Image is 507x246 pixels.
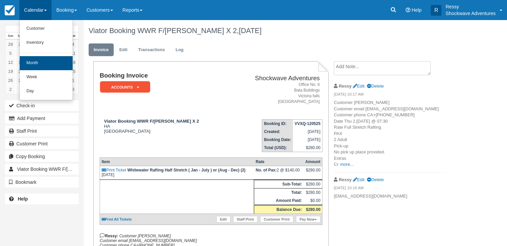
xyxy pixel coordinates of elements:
a: 11 [68,49,78,58]
td: [DATE] [293,136,322,144]
a: Staff Print [5,126,79,136]
button: Copy Booking [5,151,79,162]
a: 13 [16,58,26,67]
a: 19 [5,67,16,76]
a: 3 [16,85,26,94]
p: Customer [PERSON_NAME] Customer email [EMAIL_ADDRESS][DOMAIN_NAME] Customer phone CA+[PHONE_NUMBE... [334,100,446,168]
a: 20 [16,67,26,76]
th: Balance Due: [254,205,304,214]
a: Edit [353,177,365,182]
th: Item [100,158,254,166]
a: Print Ticket [102,168,126,172]
td: $280.00 [304,189,322,197]
a: 1 [68,76,78,85]
a: 26 [5,76,16,85]
th: Amount Paid: [254,197,304,205]
th: Sun [5,32,16,40]
th: Sat [68,32,78,40]
span: Viator Booking WWR F/[PERSON_NAME] X 2 [17,166,113,172]
td: $0.00 [304,197,322,205]
strong: Whitewater Rafting Half Stretch ( Jan - July ) or (Aug - Dec) (2) [127,168,245,172]
a: ACCOUNTS [100,81,148,93]
th: Amount [304,158,322,166]
th: Rate [254,158,304,166]
td: [DATE] [293,128,322,136]
img: checkfront-main-nav-mini-logo.png [5,5,15,15]
strong: Ressy [339,84,351,89]
th: Booking ID: [262,120,293,128]
a: 5 [5,49,16,58]
strong: Viator Booking WWR F/[PERSON_NAME] X 2 [104,119,199,124]
a: Viator Booking WWR F/[PERSON_NAME] X 2 [5,164,79,174]
em: ACCOUNTS [100,81,150,93]
a: 12 [5,58,16,67]
span: [DATE] [239,26,262,35]
a: 8 [68,85,78,94]
a: Log [171,43,189,56]
th: Total (USD): [262,144,293,152]
a: Edit [353,84,365,89]
div: R [431,5,441,16]
th: Created: [262,128,293,136]
a: Customer [20,22,73,36]
a: Customer Print [5,138,79,149]
b: Help [18,196,28,202]
button: Add Payment [5,113,79,124]
a: 27 [16,76,26,85]
span: Help [412,7,422,13]
a: 2 [5,85,16,94]
strong: Ressy: [100,234,118,238]
a: Print All Tickets [102,217,132,221]
i: Help [406,8,410,12]
td: $280.00 [304,180,322,189]
th: Booking Date: [262,136,293,144]
strong: No. of Pax [256,168,277,172]
a: Help [5,194,79,204]
a: Delete [367,84,384,89]
td: 2 @ $140.00 [254,166,304,180]
a: Customer Print [260,216,293,223]
th: Mon [16,32,26,40]
h1: Viator Booking WWR F/[PERSON_NAME] X 2, [89,27,459,35]
a: Edit [216,216,230,223]
address: Office No. 6 Bata Buildings Victoria falls [GEOGRAPHIC_DATA] [233,82,320,105]
strong: $280.00 [306,207,320,212]
a: 4 [68,40,78,49]
a: Invoice [89,43,114,56]
a: Delete [367,177,384,182]
p: Ressy [445,3,496,10]
th: Sub-Total: [254,180,304,189]
p: [EMAIL_ADDRESS][DOMAIN_NAME] [334,193,446,200]
a: 28 [5,40,16,49]
strong: VVXQ-120525 [295,121,320,126]
a: Week [20,70,73,84]
a: Staff Print [233,216,258,223]
h1: Booking Invoice [100,72,230,79]
a: Inventory [20,36,73,50]
em: [DATE] 10:17 AM [334,92,446,99]
p: Shockwave Adventures [445,10,496,17]
a: Edit [114,43,132,56]
a: Day [20,84,73,98]
a: Pay Now [296,216,320,223]
a: 18 [68,58,78,67]
strong: Ressy [339,177,351,182]
td: [DATE] [100,166,254,180]
th: Total: [254,189,304,197]
a: more... [340,162,353,167]
h2: Shockwave Adventures [233,75,320,82]
button: Bookmark [5,177,79,188]
ul: Calendar [19,20,73,100]
a: 29 [16,40,26,49]
div: HA [GEOGRAPHIC_DATA] [100,119,230,134]
a: 6 [16,49,26,58]
em: [DATE] 10:16 AM [334,185,446,193]
td: $280.00 [293,144,322,152]
a: Month [20,56,73,70]
a: 25 [68,67,78,76]
button: Check-in [5,100,79,111]
a: Transactions [133,43,170,56]
div: $280.00 [305,168,320,178]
